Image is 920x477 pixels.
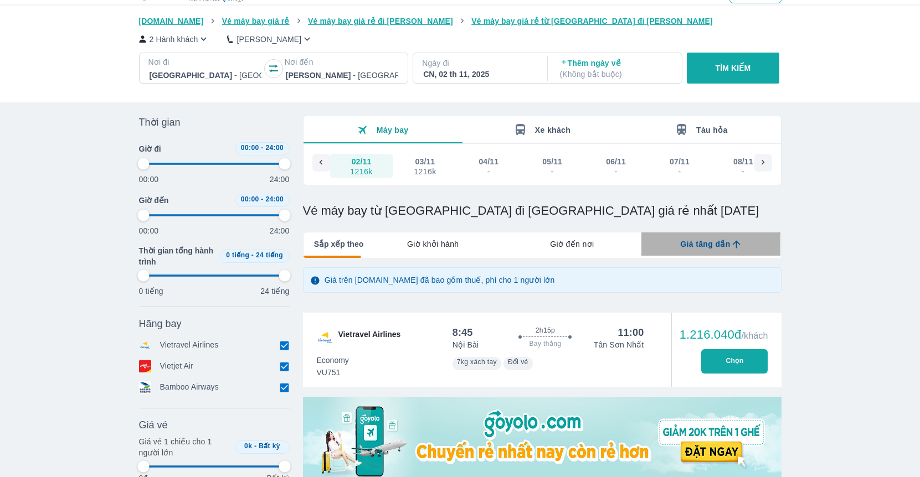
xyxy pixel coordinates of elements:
div: 04/11 [479,156,498,167]
span: 00:00 [241,144,259,152]
p: 00:00 [139,174,159,185]
span: - [251,251,254,259]
button: TÌM KIẾM [687,53,779,84]
span: Vé máy bay giá rẻ [222,17,290,25]
span: Vé máy bay giá rẻ từ [GEOGRAPHIC_DATA] đi [PERSON_NAME] [471,17,713,25]
div: 03/11 [415,156,435,167]
span: - [254,442,256,450]
span: - [261,195,263,203]
div: - [479,167,498,176]
p: Giá trên [DOMAIN_NAME] đã bao gồm thuế, phí cho 1 người lớn [325,274,555,286]
div: 08/11 [733,156,753,167]
span: Vé máy bay giá rẻ đi [PERSON_NAME] [308,17,453,25]
p: Vietravel Airlines [160,339,219,351]
div: 11:00 [618,326,644,339]
p: 24 tiếng [260,286,289,297]
span: 24 tiếng [256,251,283,259]
div: 1216k [350,167,372,176]
p: 24:00 [270,225,290,236]
span: 24:00 [265,144,284,152]
span: Sắp xếp theo [314,239,364,250]
p: Bamboo Airways [160,381,219,393]
p: Thêm ngày về [560,58,672,80]
span: 24:00 [265,195,284,203]
p: ( Không bắt buộc ) [560,69,672,80]
span: 00:00 [241,195,259,203]
div: 1.216.040đ [680,328,768,341]
span: Giá tăng dần [680,239,730,250]
span: Giờ khởi hành [407,239,459,250]
nav: breadcrumb [139,15,782,27]
p: Tân Sơn Nhất [594,339,644,350]
p: 24:00 [270,174,290,185]
button: Chọn [701,349,768,374]
p: Nội Bài [453,339,479,350]
span: Máy bay [377,126,409,134]
span: VU751 [317,367,349,378]
span: Xe khách [535,126,570,134]
p: [PERSON_NAME] [237,34,301,45]
span: [DOMAIN_NAME] [139,17,204,25]
span: Bất kỳ [259,442,280,450]
span: Đổi vé [508,358,528,366]
button: 2 Hành khách [139,33,210,45]
p: Giá vé 1 chiều cho 1 người lớn [139,436,231,458]
p: 00:00 [139,225,159,236]
span: 2h15p [536,326,555,335]
div: 8:45 [453,326,473,339]
span: Economy [317,355,349,366]
span: Thời gian [139,116,181,129]
span: Giờ đi [139,143,161,154]
span: 0 tiếng [226,251,249,259]
span: Giờ đến [139,195,169,206]
div: 05/11 [542,156,562,167]
div: - [543,167,562,176]
div: 06/11 [606,156,626,167]
p: Nơi đi [148,56,263,68]
span: 0k [244,442,252,450]
p: Nơi đến [285,56,399,68]
p: 2 Hành khách [150,34,198,45]
span: /khách [741,331,768,340]
span: Vietravel Airlines [338,329,401,346]
span: 7kg xách tay [457,358,497,366]
span: Tàu hỏa [696,126,728,134]
p: TÌM KIẾM [716,63,751,74]
div: CN, 02 th 11, 2025 [423,69,535,80]
span: Hãng bay [139,317,182,330]
div: lab API tabs example [363,232,780,256]
p: Vietjet Air [160,360,194,372]
div: 02/11 [352,156,372,167]
p: Ngày đi [422,58,536,69]
div: 1216k [414,167,436,176]
div: 07/11 [670,156,690,167]
div: - [607,167,625,176]
div: - [670,167,689,176]
div: - [734,167,753,176]
span: Giá vé [139,418,168,432]
span: Giờ đến nơi [550,239,594,250]
span: - [261,144,263,152]
p: 0 tiếng [139,286,163,297]
span: Thời gian tổng hành trình [139,245,215,267]
img: VU [316,329,334,346]
button: [PERSON_NAME] [227,33,313,45]
h1: Vé máy bay từ [GEOGRAPHIC_DATA] đi [GEOGRAPHIC_DATA] giá rẻ nhất [DATE] [303,203,782,219]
